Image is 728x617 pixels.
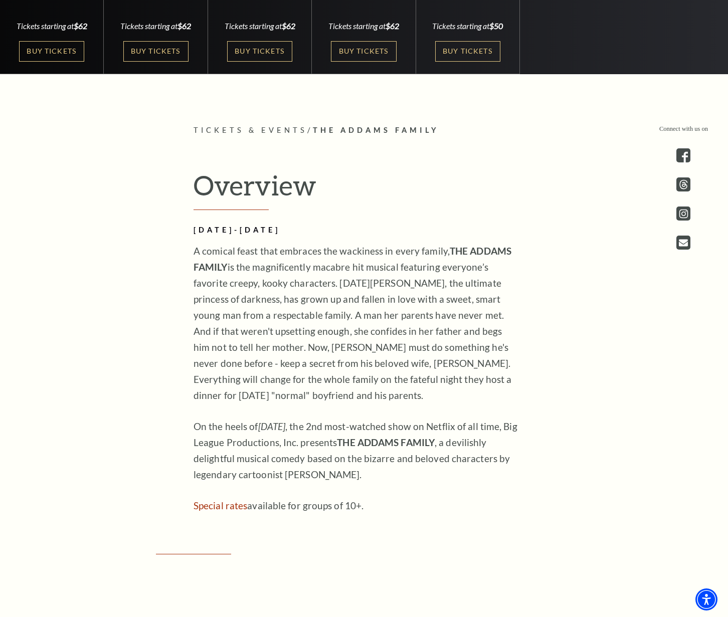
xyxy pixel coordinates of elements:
a: facebook - open in a new tab [676,148,690,162]
a: instagram - open in a new tab [676,207,690,221]
div: Accessibility Menu [695,588,717,610]
a: threads.com - open in a new tab [676,177,690,191]
span: $62 [282,21,295,31]
div: Tickets starting at [428,21,507,32]
div: Tickets starting at [220,21,300,32]
a: Buy Tickets [227,41,292,62]
span: $62 [74,21,87,31]
span: $62 [386,21,399,31]
p: On the heels of , the 2nd most-watched show on Netflix of all time, Big League Productions, Inc. ... [194,419,519,483]
a: Buy Tickets [331,41,396,62]
div: Tickets starting at [12,21,92,32]
div: Tickets starting at [116,21,196,32]
p: / [194,124,534,137]
div: Tickets starting at [324,21,404,32]
a: Buy Tickets [19,41,84,62]
h2: Overview [194,169,534,210]
a: Special rates [194,500,247,511]
a: Buy Tickets [123,41,189,62]
span: $50 [489,21,503,31]
span: The Addams Family [313,126,439,134]
p: available for groups of 10+. [194,498,519,514]
h2: [DATE]-[DATE] [194,224,519,237]
p: A comical feast that embraces the wackiness in every family, is the magnificently macabre hit mus... [194,243,519,403]
span: $62 [177,21,191,31]
strong: THE ADDAMS FAMILY [337,437,435,448]
a: Buy Tickets [435,41,500,62]
em: [DATE] [258,421,286,432]
a: Open this option - open in a new tab [676,236,690,250]
p: Connect with us on [659,124,708,134]
span: Tickets & Events [194,126,307,134]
